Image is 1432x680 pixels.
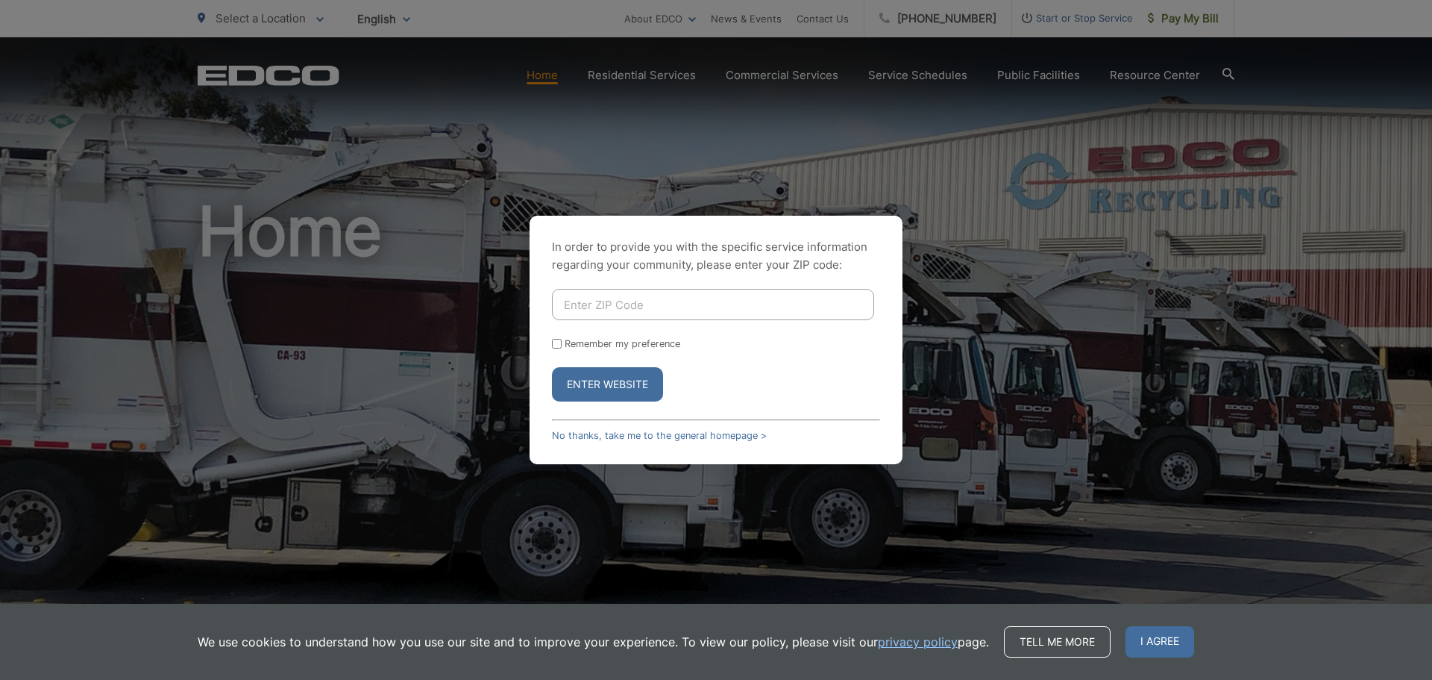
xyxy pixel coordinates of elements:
[552,289,874,320] input: Enter ZIP Code
[552,238,880,274] p: In order to provide you with the specific service information regarding your community, please en...
[198,633,989,651] p: We use cookies to understand how you use our site and to improve your experience. To view our pol...
[552,367,663,402] button: Enter Website
[1004,626,1111,658] a: Tell me more
[878,633,958,651] a: privacy policy
[1125,626,1194,658] span: I agree
[552,430,767,441] a: No thanks, take me to the general homepage >
[565,338,680,349] label: Remember my preference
